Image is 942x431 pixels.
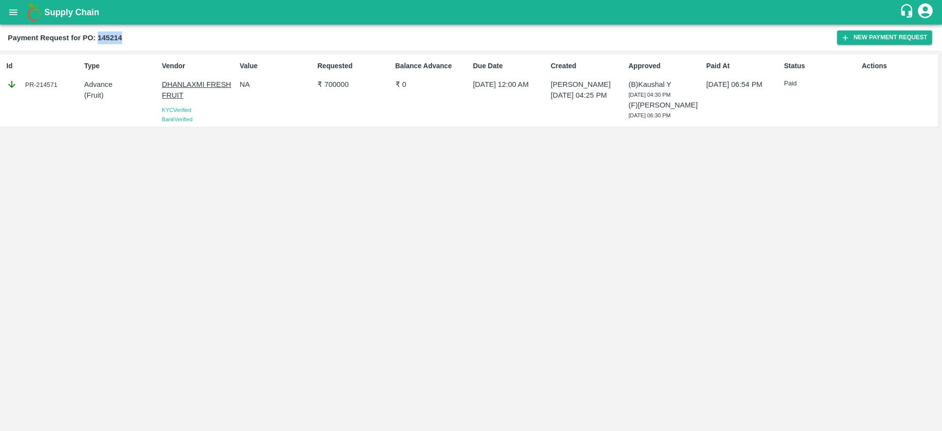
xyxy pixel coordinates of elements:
[162,116,192,122] span: Bank Verified
[240,61,314,71] p: Value
[784,79,858,88] p: Paid
[628,112,671,118] span: [DATE] 06:30 PM
[473,61,547,71] p: Due Date
[628,79,702,90] p: (B) Kaushal Y
[317,79,391,90] p: ₹ 700000
[162,61,235,71] p: Vendor
[395,61,469,71] p: Balance Advance
[84,79,158,90] p: Advance
[628,61,702,71] p: Approved
[44,5,899,19] a: Supply Chain
[2,1,25,24] button: open drawer
[862,61,936,71] p: Actions
[706,79,780,90] p: [DATE] 06:54 PM
[899,3,916,21] div: customer-support
[162,107,191,113] span: KYC Verified
[628,100,702,110] p: (F) [PERSON_NAME]
[44,7,99,17] b: Supply Chain
[784,61,858,71] p: Status
[6,79,80,90] div: PR-214571
[25,2,44,22] img: logo
[551,61,625,71] p: Created
[240,79,314,90] p: NA
[473,79,547,90] p: [DATE] 12:00 AM
[628,92,671,98] span: [DATE] 04:30 PM
[706,61,780,71] p: Paid At
[162,79,235,101] p: DHANLAXMI FRESH FRUIT
[317,61,391,71] p: Requested
[8,34,122,42] b: Payment Request for PO: 145214
[6,61,80,71] p: Id
[837,30,932,45] button: New Payment Request
[551,79,625,90] p: [PERSON_NAME]
[84,90,158,101] p: ( Fruit )
[395,79,469,90] p: ₹ 0
[84,61,158,71] p: Type
[916,2,934,23] div: account of current user
[551,90,625,101] p: [DATE] 04:25 PM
